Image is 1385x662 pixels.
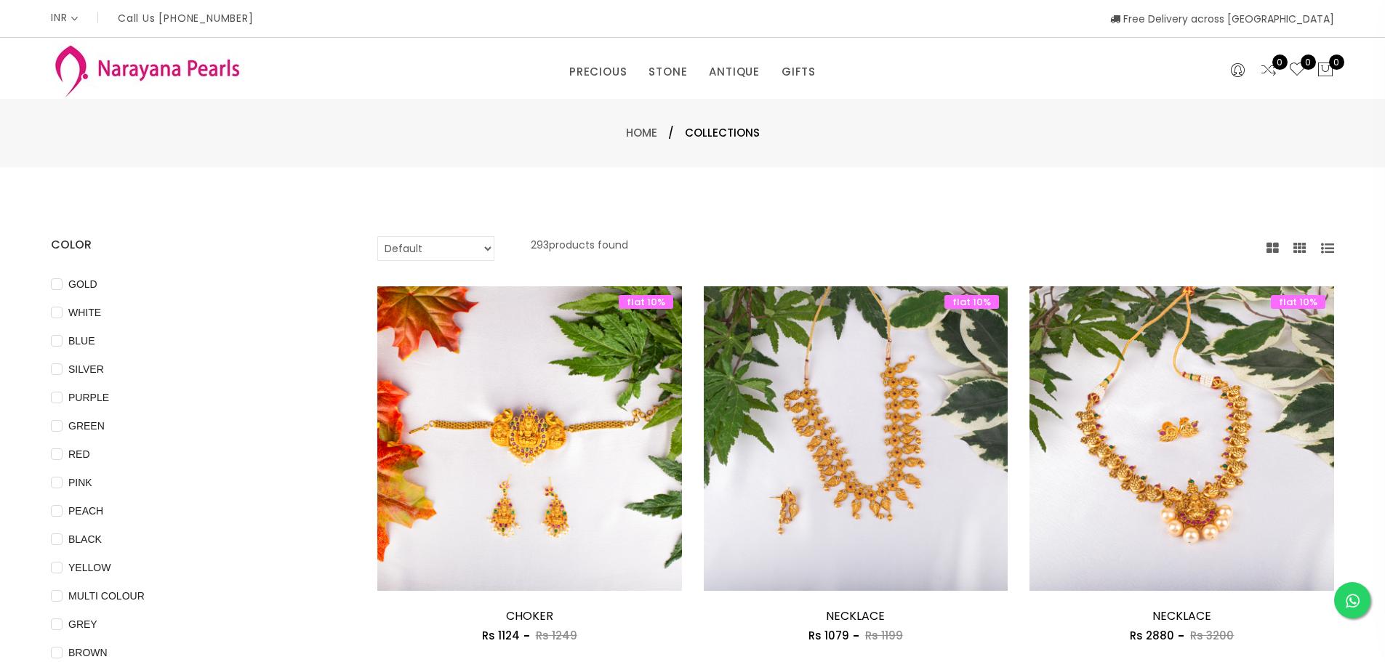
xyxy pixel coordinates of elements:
span: RED [63,446,96,462]
p: Call Us [PHONE_NUMBER] [118,13,254,23]
a: NECKLACE [826,607,885,624]
span: Rs 1079 [808,628,849,643]
span: WHITE [63,304,107,320]
h4: COLOR [51,236,334,254]
a: PRECIOUS [569,61,627,83]
span: PEACH [63,503,109,519]
span: GOLD [63,276,103,292]
span: / [668,124,674,142]
span: Rs 1199 [865,628,903,643]
a: 0 [1260,61,1277,80]
span: MULTI COLOUR [63,588,150,604]
a: 0 [1288,61,1306,80]
a: STONE [649,61,687,83]
a: NECKLACE [1152,607,1211,624]
span: BLACK [63,531,108,547]
span: flat 10% [944,295,999,309]
span: 0 [1272,55,1288,70]
span: Rs 3200 [1190,628,1234,643]
span: BROWN [63,645,113,661]
span: Rs 1249 [536,628,577,643]
span: flat 10% [1271,295,1325,309]
a: CHOKER [506,607,553,624]
span: BLUE [63,333,101,349]
a: ANTIQUE [709,61,760,83]
span: Rs 1124 [482,628,520,643]
span: PURPLE [63,389,115,405]
span: YELLOW [63,560,116,576]
a: GIFTS [782,61,816,83]
p: 293 products found [531,236,628,261]
span: flat 10% [619,295,673,309]
span: 0 [1301,55,1316,70]
span: Rs 2880 [1130,628,1174,643]
span: 0 [1329,55,1344,70]
span: Collections [685,124,760,142]
span: SILVER [63,361,110,377]
a: Home [626,125,657,140]
button: 0 [1317,61,1334,80]
span: PINK [63,475,98,491]
span: GREY [63,616,103,632]
span: Free Delivery across [GEOGRAPHIC_DATA] [1110,12,1334,26]
span: GREEN [63,418,111,434]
